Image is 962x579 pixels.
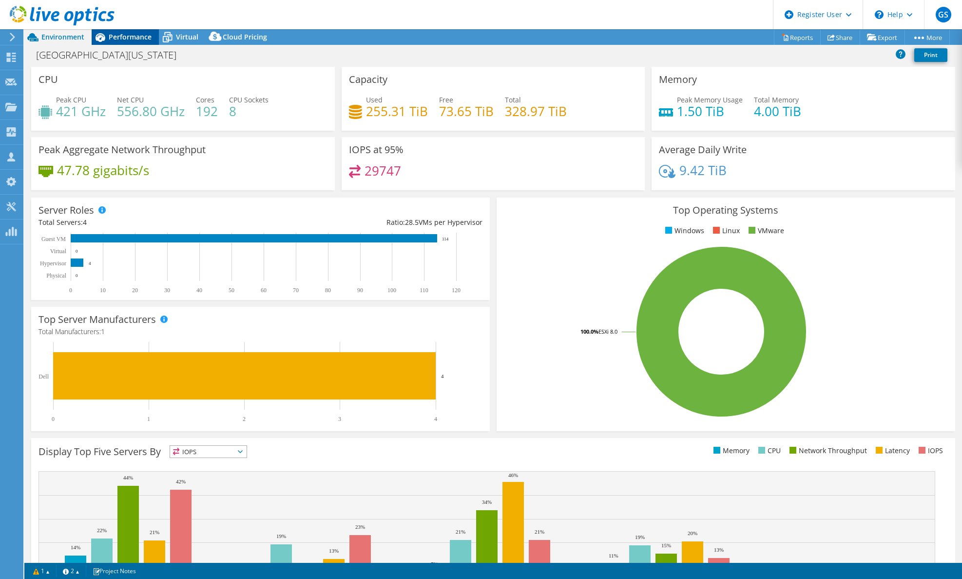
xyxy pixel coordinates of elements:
text: 90 [357,287,363,294]
span: 1 [101,327,105,336]
text: 21% [150,529,159,535]
svg: \n [875,10,884,19]
li: Memory [711,445,750,456]
text: 4 [89,261,91,266]
h4: 9.42 TiB [679,165,727,176]
text: 13% [714,547,724,553]
span: Free [439,95,453,104]
text: 0 [76,273,78,278]
span: Total Memory [754,95,799,104]
h4: 1.50 TiB [677,106,743,117]
text: Physical [46,272,66,279]
text: 3 [338,416,341,422]
a: Export [860,30,905,45]
h4: 328.97 TiB [505,106,567,117]
li: Network Throughput [787,445,867,456]
h3: Memory [659,74,697,85]
text: 15% [661,542,671,548]
a: 2 [56,565,86,577]
span: Cloud Pricing [223,32,267,41]
tspan: ESXi 8.0 [598,328,617,335]
h4: 255.31 TiB [366,106,428,117]
text: 13% [329,548,339,554]
text: Guest VM [41,236,66,242]
text: 20% [688,530,697,536]
li: CPU [756,445,781,456]
li: IOPS [916,445,943,456]
h3: Top Operating Systems [504,205,948,216]
text: 2 [243,416,246,422]
span: IOPS [170,446,247,458]
text: 10 [100,287,106,294]
span: 4 [83,218,87,227]
h4: 47.78 gigabits/s [57,165,149,176]
text: 30 [164,287,170,294]
li: Linux [711,225,740,236]
text: 50 [229,287,234,294]
h4: 8 [229,106,269,117]
text: 80 [325,287,331,294]
a: More [904,30,950,45]
span: Net CPU [117,95,144,104]
text: 4 [441,373,444,379]
text: 34% [482,499,492,505]
span: GS [936,7,951,22]
h4: 192 [196,106,218,117]
text: 40 [196,287,202,294]
text: 110 [420,287,428,294]
text: 0 [52,416,55,422]
div: Ratio: VMs per Hypervisor [260,217,482,228]
a: Reports [774,30,821,45]
text: 120 [452,287,461,294]
text: 19% [276,533,286,539]
h4: 4.00 TiB [754,106,801,117]
span: Used [366,95,383,104]
text: 14% [71,544,80,550]
span: 28.5 [405,218,419,227]
text: 7% [431,561,438,567]
text: 46% [508,472,518,478]
text: 42% [176,479,186,484]
h1: [GEOGRAPHIC_DATA][US_STATE] [32,50,192,60]
text: Virtual [50,248,67,255]
a: Share [820,30,860,45]
h4: Total Manufacturers: [38,326,482,337]
h3: Peak Aggregate Network Throughput [38,144,206,155]
a: Project Notes [86,565,143,577]
h3: Server Roles [38,205,94,216]
text: 19% [635,534,645,540]
tspan: 100.0% [580,328,598,335]
text: 60 [261,287,267,294]
text: 21% [456,529,465,535]
a: Print [914,48,947,62]
h4: 556.80 GHz [117,106,185,117]
text: 11% [609,553,618,559]
li: VMware [746,225,784,236]
h3: Capacity [349,74,387,85]
h4: 73.65 TiB [439,106,494,117]
text: 0 [69,287,72,294]
span: Environment [41,32,84,41]
text: 0 [76,249,78,254]
text: 20 [132,287,138,294]
h3: CPU [38,74,58,85]
text: 21% [535,529,544,535]
text: 22% [97,527,107,533]
text: 7% [304,562,311,568]
span: CPU Sockets [229,95,269,104]
span: Cores [196,95,214,104]
text: Dell [38,373,49,380]
h3: IOPS at 95% [349,144,404,155]
span: Virtual [176,32,198,41]
h4: 29747 [365,165,401,176]
a: 1 [26,565,57,577]
span: Total [505,95,521,104]
li: Latency [873,445,910,456]
span: Performance [109,32,152,41]
text: 1 [147,416,150,422]
text: 23% [355,524,365,530]
span: Peak Memory Usage [677,95,743,104]
text: 100 [387,287,396,294]
li: Windows [663,225,704,236]
text: 4 [434,416,437,422]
